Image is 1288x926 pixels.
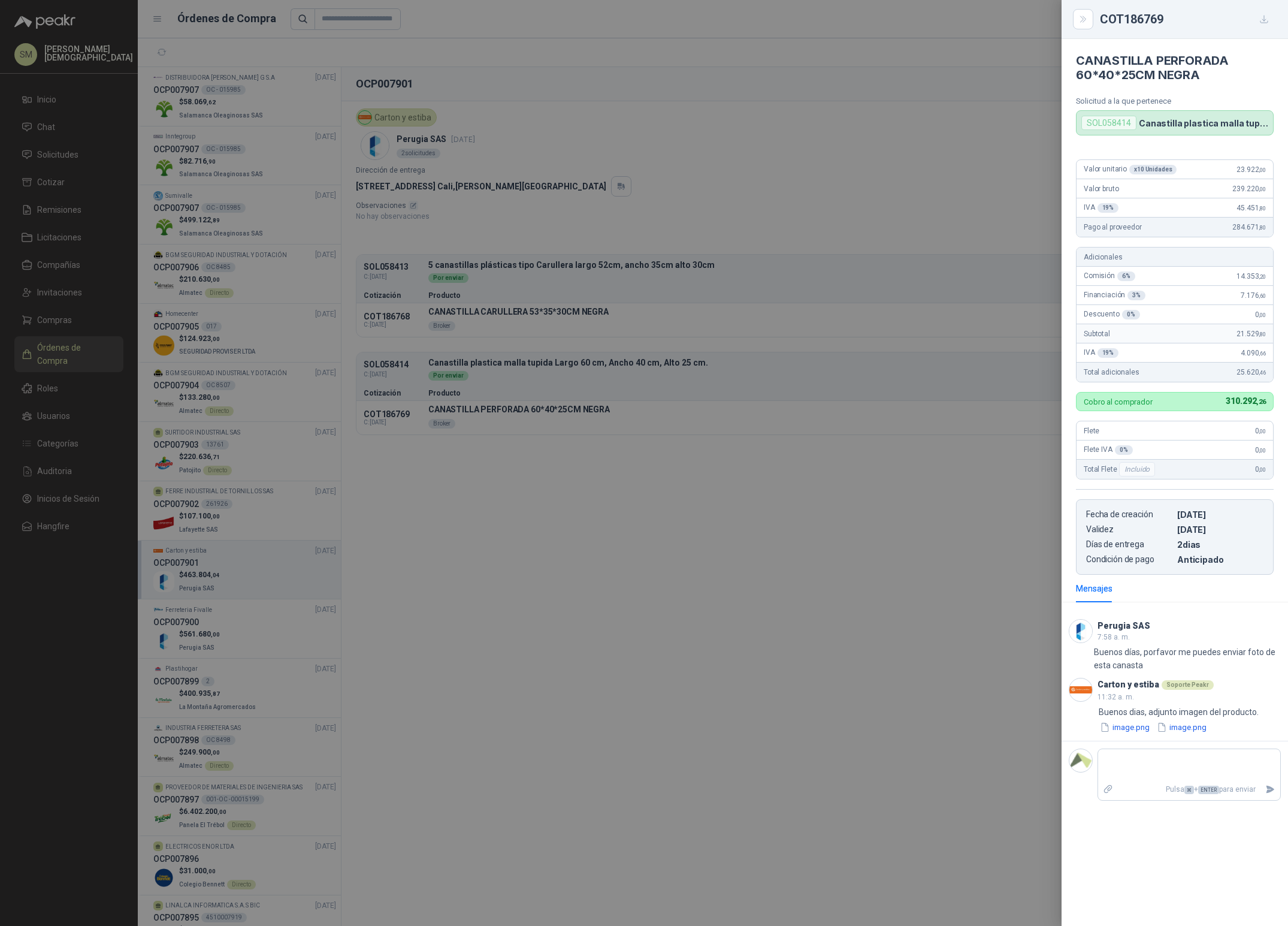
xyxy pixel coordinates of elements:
[1259,224,1266,231] span: ,80
[1259,186,1266,192] span: ,00
[1119,462,1155,476] div: Incluido
[1236,272,1266,280] span: 14.353
[1177,509,1263,520] p: [DATE]
[1236,330,1266,338] span: 21.529
[1097,633,1130,641] span: 7:58 a. m.
[1069,749,1092,772] img: Company Logo
[1099,721,1151,734] button: image.png
[1084,223,1142,231] span: Pago al proveedor
[1084,291,1145,300] span: Financiación
[1084,165,1177,174] span: Valor unitario
[1076,12,1090,26] button: Close
[1232,185,1266,193] span: 239.220
[1084,310,1140,319] span: Descuento
[1236,165,1266,174] span: 23.922
[1076,582,1112,595] div: Mensajes
[1259,369,1266,376] span: ,46
[1077,248,1273,267] div: Adicionales
[1256,398,1266,406] span: ,26
[1184,786,1194,794] span: ⌘
[1259,466,1266,473] span: ,00
[1156,721,1208,734] button: image.png
[1097,203,1119,213] div: 19 %
[1259,273,1266,280] span: ,20
[1177,554,1263,565] p: Anticipado
[1259,292,1266,299] span: ,60
[1097,681,1159,688] h3: Carton y estiba
[1236,368,1266,376] span: 25.620
[1232,223,1266,231] span: 284.671
[1259,167,1266,173] span: ,00
[1259,428,1266,435] span: ,00
[1177,539,1263,550] p: 2 dias
[1162,680,1214,690] div: Soporte Peakr
[1084,330,1110,338] span: Subtotal
[1122,310,1140,319] div: 0 %
[1084,348,1118,358] span: IVA
[1084,185,1118,193] span: Valor bruto
[1127,291,1145,300] div: 3 %
[1086,524,1172,535] p: Validez
[1084,398,1153,406] p: Cobro al comprador
[1076,53,1274,82] h4: CANASTILLA PERFORADA 60*40*25CM NEGRA
[1084,272,1135,281] span: Comisión
[1097,623,1150,629] h3: Perugia SAS
[1259,312,1266,318] span: ,00
[1086,539,1172,550] p: Días de entrega
[1255,446,1266,454] span: 0
[1077,363,1273,382] div: Total adicionales
[1084,203,1118,213] span: IVA
[1117,272,1135,281] div: 6 %
[1099,705,1259,719] p: Buenos dias, adjunto imagen del producto.
[1255,427,1266,435] span: 0
[1259,350,1266,357] span: ,66
[1115,445,1133,455] div: 0 %
[1226,396,1266,406] span: 310.292
[1086,554,1172,565] p: Condición de pago
[1198,786,1219,794] span: ENTER
[1129,165,1177,174] div: x 10 Unidades
[1084,462,1157,476] span: Total Flete
[1084,427,1099,435] span: Flete
[1259,205,1266,212] span: ,80
[1118,779,1261,800] p: Pulsa + para enviar
[1069,678,1092,701] img: Company Logo
[1241,349,1266,357] span: 4.090
[1259,331,1266,337] span: ,80
[1086,509,1172,520] p: Fecha de creación
[1084,445,1133,455] span: Flete IVA
[1076,96,1274,105] p: Solicitud a la que pertenece
[1241,291,1266,300] span: 7.176
[1177,524,1263,535] p: [DATE]
[1100,10,1274,29] div: COT186769
[1255,465,1266,473] span: 0
[1097,348,1119,358] div: 19 %
[1236,204,1266,212] span: 45.451
[1098,779,1118,800] label: Adjuntar archivos
[1260,779,1280,800] button: Enviar
[1259,447,1266,454] span: ,00
[1139,118,1268,128] p: Canastilla plastica malla tupida Largo 60 cm, Ancho 40 cm, Alto 25 cm.
[1097,693,1134,701] span: 11:32 a. m.
[1069,620,1092,643] img: Company Logo
[1081,116,1136,130] div: SOL058414
[1094,646,1281,672] p: Buenos días, porfavor me puedes enviar foto de esta canasta
[1255,310,1266,319] span: 0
